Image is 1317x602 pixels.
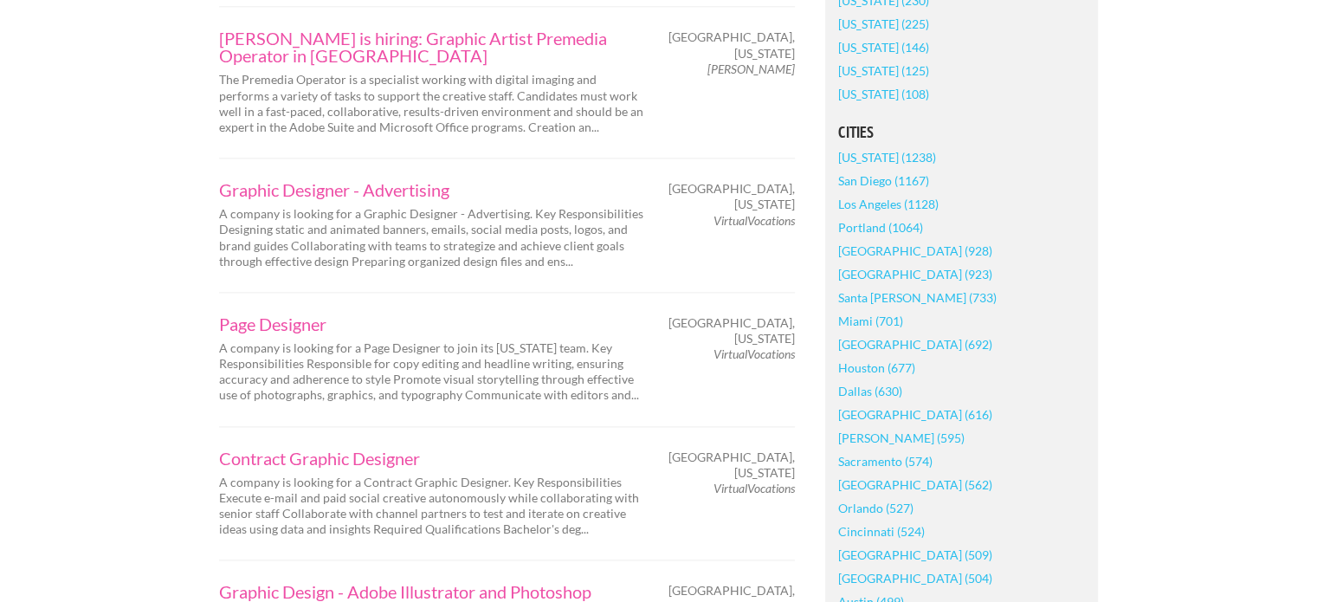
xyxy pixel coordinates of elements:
a: [GEOGRAPHIC_DATA] (692) [838,333,992,356]
a: [GEOGRAPHIC_DATA] (616) [838,403,992,426]
span: [GEOGRAPHIC_DATA], [US_STATE] [668,181,795,212]
a: San Diego (1167) [838,169,929,192]
h5: Cities [838,125,1085,140]
a: Houston (677) [838,356,915,379]
a: [PERSON_NAME] is hiring: Graphic Artist Premedia Operator in [GEOGRAPHIC_DATA] [219,29,643,64]
p: A company is looking for a Contract Graphic Designer. Key Responsibilities Execute e-mail and pai... [219,475,643,538]
em: VirtualVocations [713,213,795,228]
a: Portland (1064) [838,216,923,239]
a: [US_STATE] (146) [838,36,929,59]
a: [US_STATE] (108) [838,82,929,106]
span: [GEOGRAPHIC_DATA], [US_STATE] [668,450,795,481]
p: A company is looking for a Graphic Designer - Advertising. Key Responsibilities Designing static ... [219,206,643,269]
p: A company is looking for a Page Designer to join its [US_STATE] team. Key Responsibilities Respon... [219,340,643,404]
a: [US_STATE] (125) [838,59,929,82]
a: Santa [PERSON_NAME] (733) [838,286,997,309]
a: Orlando (527) [838,496,914,520]
a: Sacramento (574) [838,450,933,473]
a: Page Designer [219,315,643,333]
span: [GEOGRAPHIC_DATA], [US_STATE] [668,315,795,346]
a: [GEOGRAPHIC_DATA] (928) [838,239,992,262]
a: [GEOGRAPHIC_DATA] (923) [838,262,992,286]
a: [US_STATE] (1238) [838,146,936,169]
a: Contract Graphic Designer [219,450,643,467]
span: [GEOGRAPHIC_DATA], [US_STATE] [668,29,795,61]
a: [PERSON_NAME] (595) [838,426,965,450]
p: The Premedia Operator is a specialist working with digital imaging and performs a variety of task... [219,72,643,135]
a: [GEOGRAPHIC_DATA] (504) [838,566,992,590]
em: [PERSON_NAME] [707,61,795,76]
a: Graphic Designer - Advertising [219,181,643,198]
em: VirtualVocations [713,346,795,361]
a: Los Angeles (1128) [838,192,939,216]
a: Miami (701) [838,309,903,333]
em: VirtualVocations [713,481,795,495]
a: [US_STATE] (225) [838,12,929,36]
a: Cincinnati (524) [838,520,925,543]
a: [GEOGRAPHIC_DATA] (509) [838,543,992,566]
a: [GEOGRAPHIC_DATA] (562) [838,473,992,496]
a: Graphic Design - Adobe Illustrator and Photoshop [219,583,643,600]
a: Dallas (630) [838,379,902,403]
